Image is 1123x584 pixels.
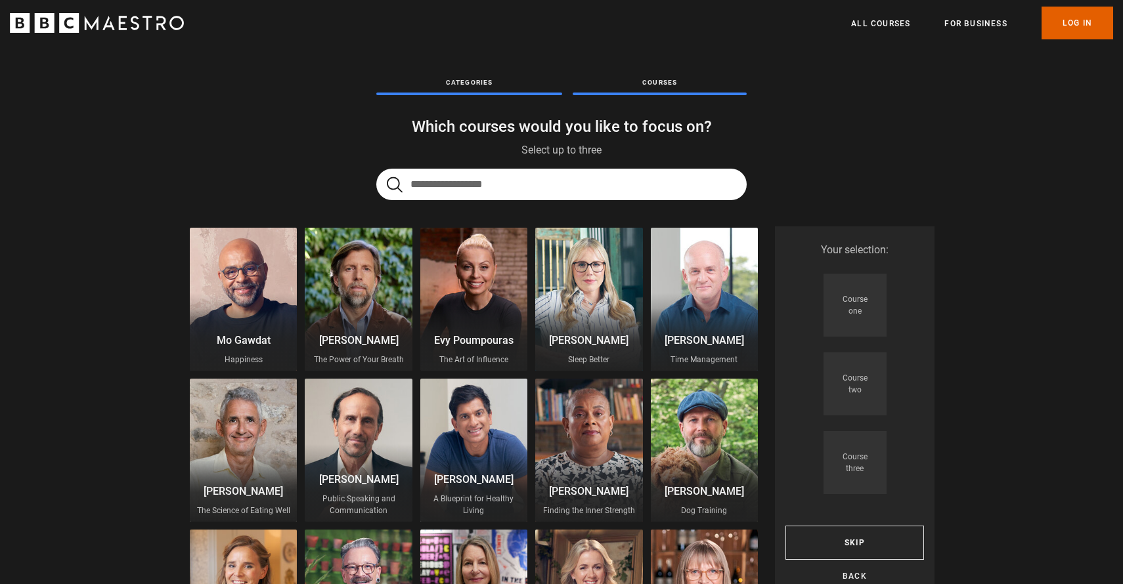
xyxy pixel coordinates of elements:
p: Public Speaking and Communication [310,493,407,516]
span: two [848,385,862,394]
p: Select up to three [376,142,747,158]
p: The Science of Eating Well [195,505,292,516]
p: Course [843,372,868,396]
p: Dog Training [656,505,753,516]
p: [PERSON_NAME] [310,472,407,488]
p: [PERSON_NAME] [656,333,753,348]
p: [PERSON_NAME] [540,333,637,348]
p: The Art of Influence [426,354,522,365]
p: Mo Gawdat [195,333,292,348]
span: one [848,306,862,316]
p: Finding the Inner Strength [540,505,637,516]
p: The Power of Your Breath [310,354,407,365]
a: All Courses [851,17,910,30]
span: three [846,464,864,473]
a: For business [944,17,1007,30]
a: Log In [1042,7,1113,39]
p: [PERSON_NAME] [540,484,637,499]
input: Search [376,169,747,200]
p: [PERSON_NAME] [310,333,407,348]
nav: Primary [851,7,1113,39]
p: Course [843,451,868,474]
p: Sleep Better [540,354,637,365]
h1: Which courses would you like to focus on? [376,116,747,137]
p: [PERSON_NAME] [426,472,522,488]
p: Courses [573,77,747,87]
p: Categories [376,77,562,87]
p: Happiness [195,354,292,365]
button: Submit the search query [387,177,403,193]
p: Evy Poumpouras [426,333,522,348]
svg: BBC Maestro [10,13,184,33]
a: Skip [785,526,924,560]
p: [PERSON_NAME] [656,484,753,499]
p: [PERSON_NAME] [195,484,292,499]
p: Time Management [656,354,753,365]
p: Course [843,293,868,317]
p: Your selection: [775,242,935,258]
p: A Blueprint for Healthy Living [426,493,522,516]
